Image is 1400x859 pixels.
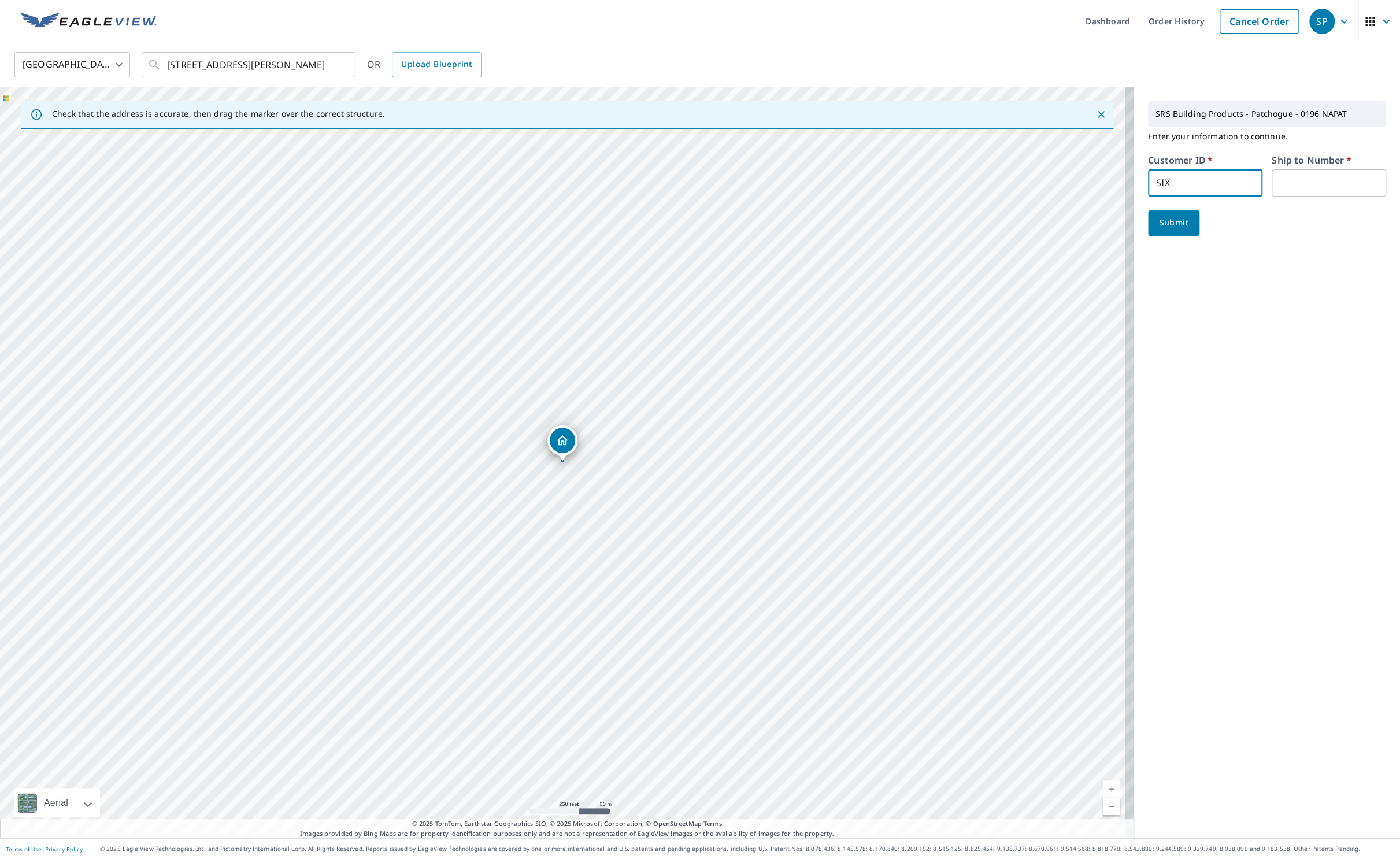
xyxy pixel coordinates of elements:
[167,49,332,81] input: Search by address or latitude-longitude
[21,13,157,30] img: EV Logo
[52,109,385,119] p: Check that the address is accurate, then drag the marker over the correct structure.
[547,425,577,461] div: Dropped pin, building 1, Residential property, 444 Saint James St Holbrook, NY 11741
[1103,780,1120,798] a: Current Level 17, Zoom In
[1148,155,1213,165] label: Customer ID
[392,52,481,77] a: Upload Blueprint
[1103,798,1120,815] a: Current Level 17, Zoom Out
[367,52,482,77] div: OR
[1157,216,1190,230] span: Submit
[40,788,72,817] div: Aerial
[401,57,472,72] span: Upload Blueprint
[45,845,83,853] a: Privacy Policy
[653,819,701,828] a: OpenStreetMap
[100,845,1394,853] p: © 2025 Eagle View Technologies, Inc. and Pictometry International Corp. All Rights Reserved. Repo...
[412,819,723,829] span: © 2025 TomTom, Earthstar Geographics SIO, © 2025 Microsoft Corporation, ©
[1309,9,1335,34] div: SP
[6,845,42,853] a: Terms of Use
[14,788,100,817] div: Aerial
[1220,9,1299,34] a: Cancel Order
[703,819,723,828] a: Terms
[1151,104,1383,124] p: SRS Building Products - Patchogue - 0196 NAPAT
[6,846,83,853] p: |
[14,49,130,81] div: [GEOGRAPHIC_DATA]
[1094,107,1109,122] button: Close
[1148,127,1386,146] p: Enter your information to continue.
[1148,210,1199,236] button: Submit
[1272,155,1351,165] label: Ship to Number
